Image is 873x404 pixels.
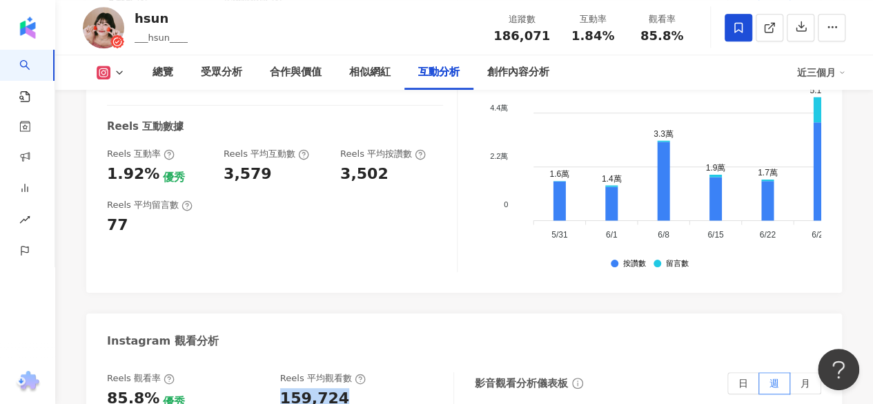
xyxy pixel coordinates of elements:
[135,32,188,43] span: ___hsun____
[107,199,193,211] div: Reels 平均留言數
[769,378,779,389] span: 週
[493,28,550,43] span: 186,071
[340,164,389,185] div: 3,502
[153,64,173,81] div: 總覽
[19,50,47,104] a: search
[349,64,391,81] div: 相似網紅
[475,376,568,391] div: 影音觀看分析儀表板
[738,378,748,389] span: 日
[340,148,426,160] div: Reels 平均按讚數
[19,206,30,237] span: rise
[14,371,41,393] img: chrome extension
[107,372,175,385] div: Reels 觀看率
[811,229,827,239] tspan: 6/29
[107,215,128,236] div: 77
[163,170,185,185] div: 優秀
[567,12,619,26] div: 互動率
[504,200,508,209] tspan: 0
[107,148,175,160] div: Reels 互動率
[490,104,508,112] tspan: 4.4萬
[797,61,845,84] div: 近三個月
[17,17,39,39] img: logo icon
[135,10,188,27] div: hsun
[493,12,550,26] div: 追蹤數
[418,64,460,81] div: 互動分析
[201,64,242,81] div: 受眾分析
[759,229,776,239] tspan: 6/22
[107,119,184,134] div: Reels 互動數據
[622,260,645,269] div: 按讚數
[107,164,159,185] div: 1.92%
[83,7,124,48] img: KOL Avatar
[665,260,688,269] div: 留言數
[224,164,272,185] div: 3,579
[571,29,614,43] span: 1.84%
[605,229,617,239] tspan: 6/1
[818,349,859,390] iframe: Help Scout Beacon - Open
[490,152,508,160] tspan: 2.2萬
[551,229,568,239] tspan: 5/31
[570,376,585,391] span: info-circle
[707,229,724,239] tspan: 6/15
[270,64,322,81] div: 合作與價值
[640,29,683,43] span: 85.8%
[801,378,810,389] span: 月
[658,229,669,239] tspan: 6/8
[107,334,219,349] div: Instagram 觀看分析
[487,64,549,81] div: 創作內容分析
[280,372,366,385] div: Reels 平均觀看數
[636,12,688,26] div: 觀看率
[224,148,309,160] div: Reels 平均互動數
